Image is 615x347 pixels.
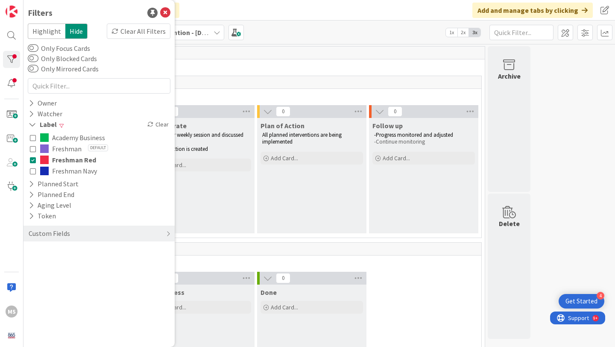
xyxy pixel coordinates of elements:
span: Academy Business [52,132,105,143]
span: 2x [457,28,469,37]
div: Owner [28,98,58,109]
span: Freshman Navy [52,165,97,176]
div: Planned End [28,189,75,200]
div: Token [28,211,57,221]
span: Add Card... [271,303,298,311]
span: 3x [469,28,480,37]
label: Only Blocked Cards [28,53,97,64]
button: Freshman Red [30,154,168,165]
div: Planned Start [28,179,79,189]
div: Open Get Started checklist, remaining modules: 4 [559,294,604,309]
button: Only Focus Cards [28,44,38,53]
img: avatar [6,329,18,341]
span: Add Card... [271,154,298,162]
div: Delete [499,218,520,229]
label: Only Focus Cards [28,43,90,53]
span: Academy Business [35,258,471,266]
span: 0 [276,273,290,283]
span: -Met at our weekly session and discussed student [150,131,245,145]
span: Highlight [28,24,65,39]
span: -Plan of action is created [150,145,208,153]
div: Custom Fields [28,228,71,239]
div: Aging Level [28,200,72,211]
div: Label [28,119,58,130]
button: Freshman Navy [30,165,168,176]
label: Only Mirrored Cards [28,64,99,74]
button: FreshmanDefault [30,143,168,154]
input: Quick Filter... [489,25,553,40]
span: Hide [65,24,88,39]
span: Freshman [52,143,82,154]
button: Only Mirrored Cards [28,65,38,73]
div: Clear All Filters [107,24,170,39]
span: Support [18,1,39,12]
span: 0 [388,106,402,117]
div: Clear [146,119,170,130]
div: Archive [498,71,521,81]
span: Follow up [372,121,403,130]
span: -Progress monitored and adjusted [374,131,453,138]
button: Academy Business [30,132,168,143]
div: 4 [597,292,604,300]
span: 1x [446,28,457,37]
span: Freshman Academy [31,62,474,70]
div: Get Started [565,297,597,306]
div: Add and manage tabs by clicking [472,3,593,18]
input: Quick Filter... [28,78,170,94]
p: -Continue monitoring [374,138,473,145]
span: Default [88,144,108,151]
span: All planned interventions are being implemented [262,131,343,145]
span: 0 [276,106,290,117]
div: Ms [6,306,18,318]
span: Plan of Action [261,121,305,130]
div: 9+ [43,3,47,10]
div: Watcher [28,109,63,119]
div: Filters [28,6,53,19]
button: Only Blocked Cards [28,54,38,63]
span: Add Card... [383,154,410,162]
img: Visit kanbanzone.com [6,6,18,18]
span: Students [35,91,471,100]
span: Done [261,288,277,297]
span: Freshman Red [52,154,96,165]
